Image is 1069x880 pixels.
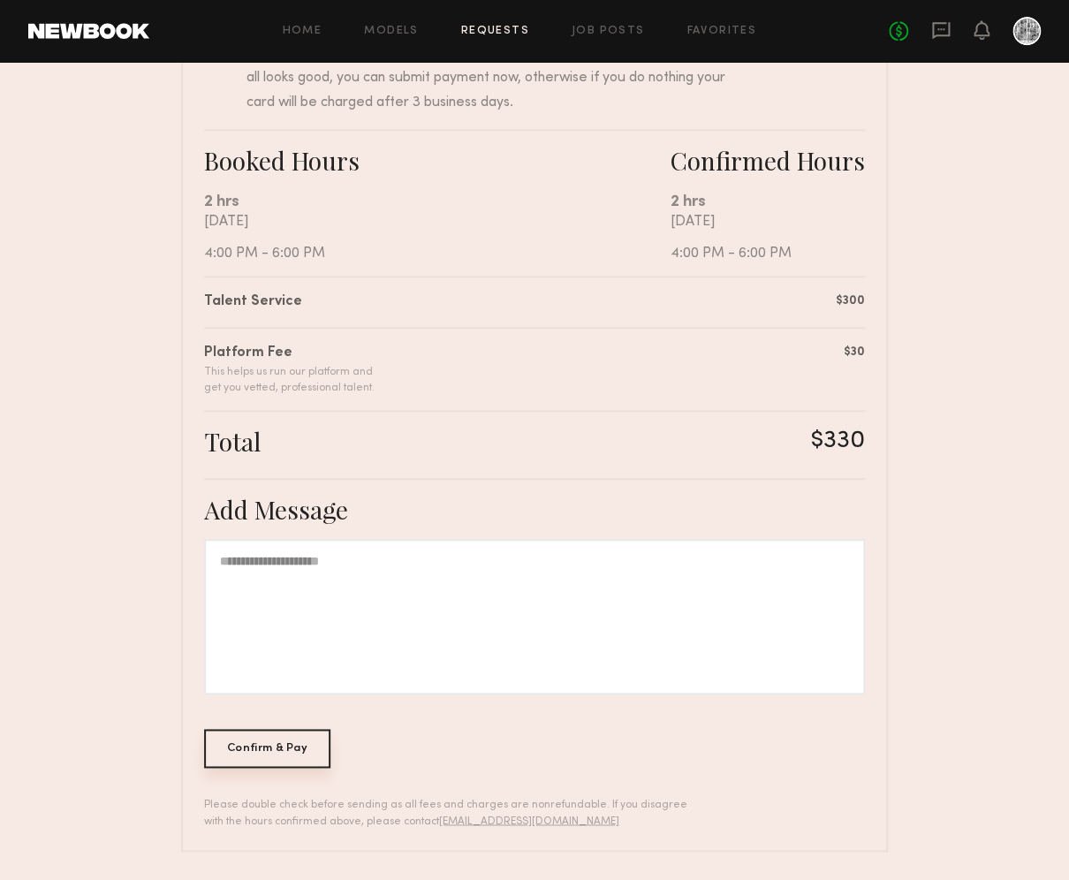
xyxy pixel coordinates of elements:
[439,816,619,826] a: [EMAIL_ADDRESS][DOMAIN_NAME]
[204,364,375,396] div: This helps us run our platform and get you vetted, professional talent.
[204,729,330,768] div: Confirm & Pay
[204,426,261,457] div: Total
[572,26,645,37] a: Job Posts
[671,145,865,176] div: Confirmed Hours
[204,343,375,364] div: Platform Fee
[671,190,865,214] div: 2 hrs
[461,26,529,37] a: Requests
[283,26,322,37] a: Home
[364,26,418,37] a: Models
[204,190,671,214] div: 2 hrs
[671,214,865,262] div: [DATE] 4:00 PM - 6:00 PM
[686,26,756,37] a: Favorites
[204,145,671,176] div: Booked Hours
[204,214,671,262] div: [DATE] 4:00 PM - 6:00 PM
[204,292,302,313] div: Talent Service
[204,494,865,525] div: Add Message
[811,426,865,457] div: $330
[836,292,865,310] div: $300
[844,343,865,361] div: $30
[204,797,700,829] div: Please double check before sending as all fees and charges are nonrefundable. If you disagree wit...
[246,19,742,115] div: [PERSON_NAME] has submitted the following invoice. If you disagree with any of the details below ...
